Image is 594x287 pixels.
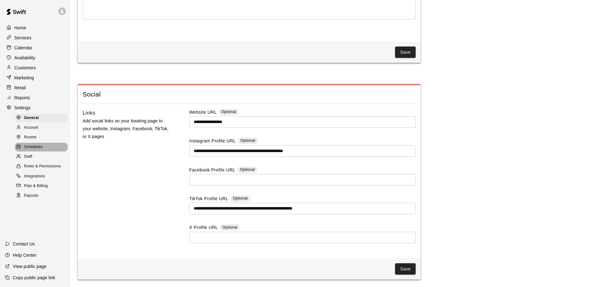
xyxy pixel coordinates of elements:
[15,123,70,132] a: Account
[83,109,95,117] h6: Links
[5,93,65,102] a: Reports
[15,152,70,162] a: Staff
[14,65,36,71] p: Customers
[24,125,38,131] span: Account
[13,241,35,247] p: Contact Us
[240,138,255,143] span: Optional
[5,63,65,72] a: Customers
[24,144,43,150] span: Schedules
[15,143,68,151] div: Schedules
[14,35,31,41] p: Services
[24,173,45,180] span: Integrations
[15,142,70,152] a: Schedules
[15,191,68,200] div: Payouts
[15,182,68,191] div: Plan & Billing
[83,90,416,99] span: Social
[5,103,65,112] a: Settings
[83,117,169,141] p: Add social links on your booking page to your website, Instagram, Facebook, TikTok, or X pages
[15,123,68,132] div: Account
[189,138,236,145] label: Instagram Profile URL
[189,109,217,116] label: Website URL
[5,43,65,52] a: Calendar
[14,45,32,51] p: Calendar
[14,55,36,61] p: Availability
[15,133,68,142] div: Rooms
[15,162,70,171] a: Roles & Permissions
[15,114,68,122] div: General
[13,252,36,258] p: Help Center
[15,162,68,171] div: Roles & Permissions
[15,133,70,142] a: Rooms
[14,25,26,31] p: Home
[14,105,31,111] p: Settings
[233,196,248,200] span: Optional
[395,47,416,58] button: Save
[15,113,70,123] a: General
[240,167,255,172] span: Optional
[14,75,34,81] p: Marketing
[24,163,61,170] span: Roles & Permissions
[189,224,218,231] label: X Profile URL
[189,167,235,174] label: Facebook Profile URL
[15,181,70,191] a: Plan & Billing
[24,115,39,121] span: General
[5,23,65,32] a: Home
[13,263,46,270] p: View public page
[5,53,65,62] a: Availability
[5,73,65,82] a: Marketing
[221,110,236,114] span: Optional
[5,33,65,42] a: Services
[15,172,68,181] div: Integrations
[24,193,38,199] span: Payouts
[15,171,70,181] a: Integrations
[15,191,70,200] a: Payouts
[395,263,416,275] button: Save
[5,83,65,92] a: Retail
[24,154,32,160] span: Staff
[14,85,26,91] p: Retail
[13,275,55,281] p: Copy public page link
[24,183,48,189] span: Plan & Billing
[189,195,228,203] label: TikTok Profile URL
[15,152,68,161] div: Staff
[14,95,30,101] p: Reports
[24,134,36,141] span: Rooms
[222,225,237,230] span: Optional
